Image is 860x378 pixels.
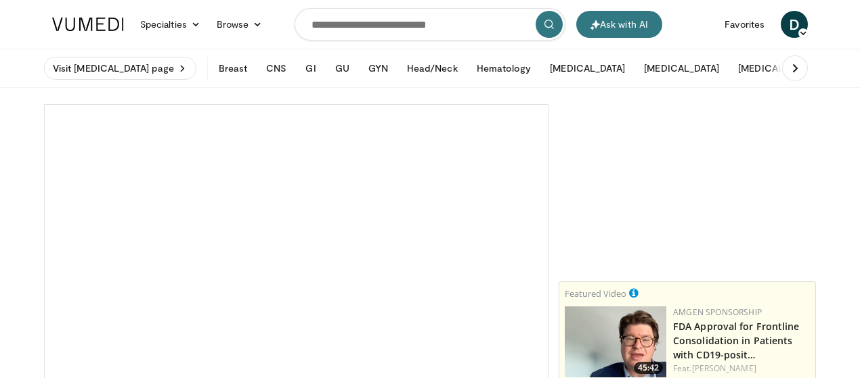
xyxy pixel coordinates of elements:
[132,11,209,38] a: Specialties
[295,8,565,41] input: Search topics, interventions
[716,11,773,38] a: Favorites
[692,362,756,374] a: [PERSON_NAME]
[52,18,124,31] img: VuMedi Logo
[360,55,396,82] button: GYN
[44,57,196,80] a: Visit [MEDICAL_DATA] page
[781,11,808,38] a: D
[576,11,662,38] button: Ask with AI
[673,320,800,361] a: FDA Approval for Frontline Consolidation in Patients with CD19-posit…
[327,55,358,82] button: GU
[636,55,727,82] button: [MEDICAL_DATA]
[673,362,810,375] div: Feat.
[258,55,295,82] button: CNS
[565,306,666,377] img: 0487cae3-be8e-480d-8894-c5ed9a1cba93.png.150x105_q85_crop-smart_upscale.png
[209,11,271,38] a: Browse
[565,287,626,300] small: Featured Video
[399,55,466,82] button: Head/Neck
[469,55,540,82] button: Hematology
[542,55,633,82] button: [MEDICAL_DATA]
[730,55,821,82] button: [MEDICAL_DATA]
[211,55,255,82] button: Breast
[634,362,663,374] span: 45:42
[297,55,324,82] button: GI
[586,104,789,273] iframe: Advertisement
[673,306,762,318] a: Amgen Sponsorship
[565,306,666,377] a: 45:42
